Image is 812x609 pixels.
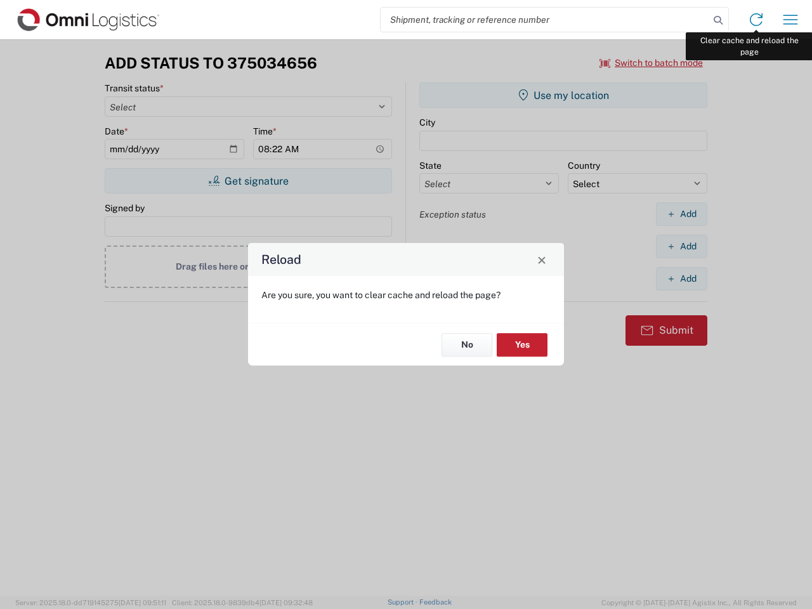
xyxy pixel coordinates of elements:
button: Close [533,251,551,268]
button: No [442,333,492,357]
h4: Reload [261,251,301,269]
button: Yes [497,333,547,357]
input: Shipment, tracking or reference number [381,8,709,32]
p: Are you sure, you want to clear cache and reload the page? [261,289,551,301]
